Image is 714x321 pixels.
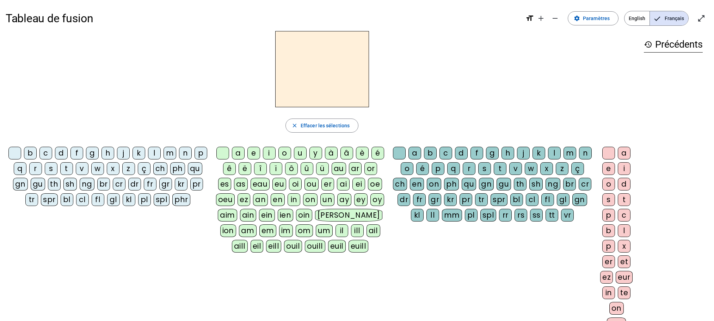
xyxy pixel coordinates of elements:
button: Effacer les sélections [285,119,358,133]
div: dr [128,178,141,190]
div: cr [579,178,591,190]
div: ail [367,224,380,237]
div: pr [460,193,472,206]
div: t [60,162,73,175]
mat-icon: format_size [525,14,534,23]
div: g [86,147,99,159]
div: aim [218,209,237,222]
div: ill [351,224,364,237]
div: en [271,193,285,206]
div: ay [337,193,351,206]
div: aill [232,240,248,253]
div: cl [526,193,538,206]
span: Effacer les sélections [301,121,350,130]
div: spl [154,193,170,206]
div: ouil [284,240,302,253]
div: en [410,178,424,190]
div: û [301,162,313,175]
div: kl [123,193,135,206]
mat-icon: add [537,14,545,23]
div: m [164,147,176,159]
div: bl [61,193,73,206]
div: gl [557,193,570,206]
div: l [618,224,630,237]
div: l [548,147,561,159]
div: th [48,178,61,190]
div: ion [220,224,236,237]
div: il [336,224,348,237]
div: eu [272,178,286,190]
div: gr [429,193,441,206]
mat-icon: settings [574,15,580,22]
div: î [254,162,267,175]
div: on [427,178,441,190]
div: t [618,193,630,206]
div: é [416,162,429,175]
div: in [602,286,615,299]
div: v [509,162,522,175]
div: eil [251,240,264,253]
div: s [602,193,615,206]
div: mm [442,209,462,222]
div: z [122,162,135,175]
div: i [618,162,630,175]
div: euill [349,240,368,253]
div: kr [444,193,457,206]
div: gu [497,178,511,190]
div: br [97,178,110,190]
div: b [24,147,37,159]
div: p [432,162,444,175]
div: pr [190,178,203,190]
div: e [602,162,615,175]
div: on [609,302,624,315]
div: o [602,178,615,190]
div: gr [159,178,172,190]
div: a [408,147,421,159]
div: j [117,147,130,159]
div: y [309,147,322,159]
div: c [39,147,52,159]
div: ü [316,162,329,175]
div: o [401,162,413,175]
div: oe [368,178,382,190]
div: ez [600,271,613,284]
div: j [517,147,530,159]
button: Augmenter la taille de la police [534,11,548,25]
div: ë [239,162,251,175]
div: l [148,147,161,159]
div: oeu [216,193,235,206]
div: g [486,147,499,159]
button: Paramètres [568,11,618,25]
div: x [540,162,553,175]
div: s [478,162,491,175]
div: i [263,147,276,159]
div: cr [113,178,125,190]
div: ez [238,193,250,206]
div: in [288,193,300,206]
div: euil [328,240,346,253]
div: eau [251,178,270,190]
div: c [439,147,452,159]
div: kl [411,209,424,222]
div: es [218,178,231,190]
button: Entrer en plein écran [694,11,708,25]
div: e [247,147,260,159]
div: te [618,286,630,299]
div: é [371,147,384,159]
div: q [447,162,460,175]
div: spl [480,209,497,222]
div: am [239,224,257,237]
div: as [234,178,248,190]
div: spr [41,193,58,206]
div: gu [31,178,45,190]
div: ph [170,162,185,175]
div: m [564,147,576,159]
div: th [514,178,527,190]
div: x [107,162,119,175]
div: o [278,147,291,159]
div: fr [144,178,156,190]
div: un [320,193,334,206]
div: pl [465,209,478,222]
div: b [602,224,615,237]
div: om [296,224,313,237]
